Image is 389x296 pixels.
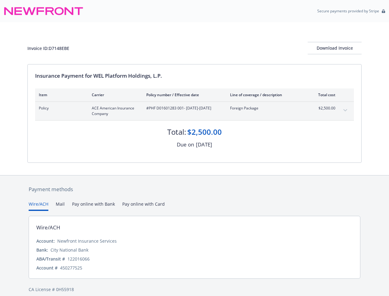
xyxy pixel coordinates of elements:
div: Insurance Payment for WEL Platform Holdings, L.P. [35,72,354,80]
div: $2,500.00 [187,127,222,137]
div: 122016066 [67,256,90,262]
span: Foreign Package [230,105,302,111]
div: Newfront Insurance Services [57,238,117,244]
div: PolicyACE American Insurance Company#PHF D01601283 001- [DATE]-[DATE]Foreign Package$2,500.00expa... [35,102,354,120]
div: City National Bank [51,247,88,253]
div: Total cost [312,92,335,97]
div: Line of coverage / description [230,92,302,97]
button: expand content [340,105,350,115]
div: Item [39,92,82,97]
div: Account # [36,265,58,271]
div: Carrier [92,92,136,97]
button: Wire/ACH [29,201,48,211]
span: $2,500.00 [312,105,335,111]
div: ABA/Transit # [36,256,65,262]
div: Bank: [36,247,48,253]
span: ACE American Insurance Company [92,105,136,117]
div: Account: [36,238,55,244]
div: Due on [177,141,194,149]
button: Pay online with Bank [72,201,115,211]
p: Secure payments provided by Stripe [317,8,379,14]
div: [DATE] [196,141,212,149]
div: Invoice ID: D7148EBE [27,45,69,51]
div: Policy number / Effective date [146,92,220,97]
div: CA License # 0H55918 [29,286,360,293]
button: Pay online with Card [122,201,165,211]
div: 450277525 [60,265,82,271]
div: Total: [167,127,186,137]
button: Download Invoice [308,42,362,54]
span: Policy [39,105,82,111]
div: Payment methods [29,185,360,193]
button: Mail [56,201,65,211]
div: Wire/ACH [36,224,60,232]
span: #PHF D01601283 001 - [DATE]-[DATE] [146,105,220,111]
